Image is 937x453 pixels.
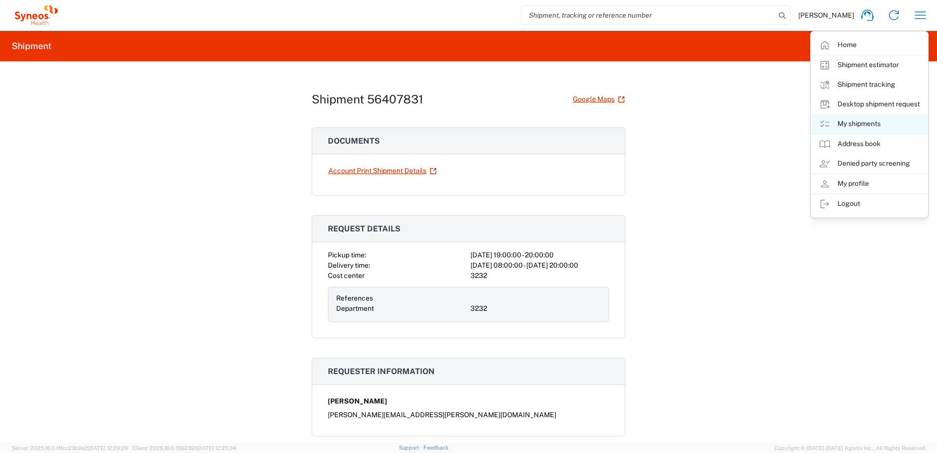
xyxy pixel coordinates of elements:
a: Logout [811,194,928,214]
div: [DATE] 08:00:00 - [DATE] 20:00:00 [470,260,609,271]
span: Documents [328,136,380,146]
div: Department [336,303,467,314]
a: My shipments [811,114,928,134]
div: [PERSON_NAME][EMAIL_ADDRESS][PERSON_NAME][DOMAIN_NAME] [328,410,609,420]
a: Account Print Shipment Details [328,162,437,179]
a: Address book [811,134,928,154]
span: Cost center [328,272,365,279]
h2: Shipment [12,40,51,52]
a: Denied party screening [811,154,928,174]
a: Desktop shipment request [811,95,928,114]
span: Client: 2025.16.0-1592391 [132,445,236,451]
span: [PERSON_NAME] [798,11,854,20]
span: Server: 2025.16.0-1ffcc23b9e2 [12,445,128,451]
span: [DATE] 12:25:34 [197,445,236,451]
div: 3232 [470,303,601,314]
span: Copyright © [DATE]-[DATE] Agistix Inc., All Rights Reserved [774,444,925,453]
div: [DATE] 19:00:00 - 20:00:00 [470,250,609,260]
span: [DATE] 12:29:29 [88,445,128,451]
span: Delivery time: [328,261,370,269]
div: 3232 [470,271,609,281]
span: [PERSON_NAME] [328,396,387,406]
a: Home [811,35,928,55]
a: Shipment tracking [811,75,928,95]
span: Request details [328,224,400,233]
span: References [336,294,373,302]
a: My profile [811,174,928,194]
a: Support [399,445,423,451]
h1: Shipment 56407831 [312,92,423,106]
a: Shipment estimator [811,55,928,75]
input: Shipment, tracking or reference number [521,6,775,25]
span: Pickup time: [328,251,366,259]
a: Feedback [423,445,448,451]
span: Requester information [328,367,435,376]
a: Google Maps [572,91,625,108]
